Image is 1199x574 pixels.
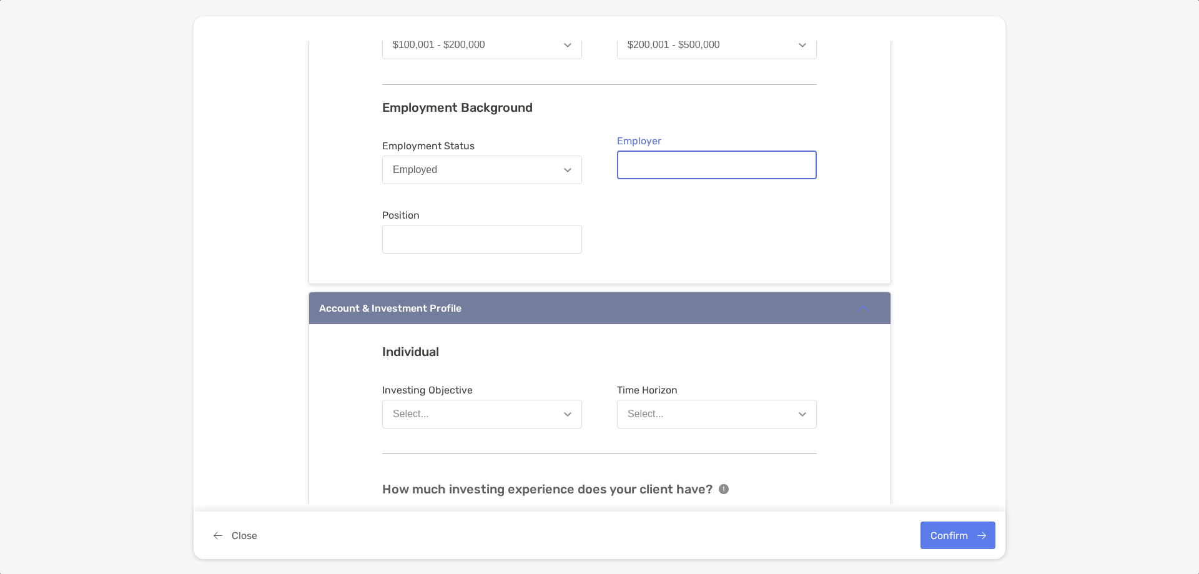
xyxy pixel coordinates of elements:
h3: Employment Background [382,100,817,115]
input: Employer [618,160,816,171]
button: Confirm [920,522,995,549]
div: Select... [393,408,429,420]
h3: How much investing experience does your client have? [382,482,713,497]
span: Position [382,209,582,221]
span: Employer [617,135,817,147]
button: Select... [382,400,582,428]
button: $200,001 - $500,000 [617,31,817,59]
img: Open dropdown arrow [564,43,571,47]
button: Employed [382,156,582,184]
img: Open dropdown arrow [799,412,806,417]
div: Employed [393,164,437,176]
span: Investing Objective [382,384,582,396]
h3: Individual [382,344,817,359]
img: icon arrow [856,301,871,316]
span: Employment Status [382,140,582,152]
div: $100,001 - $200,000 [393,39,485,51]
div: Account & Investment Profile [319,302,461,314]
span: Time Horizon [617,384,817,396]
button: Select... [617,400,817,428]
img: Open dropdown arrow [564,168,571,172]
div: Select... [628,408,664,420]
img: Open dropdown arrow [799,43,806,47]
div: $200,001 - $500,000 [628,39,720,51]
img: Open dropdown arrow [564,412,571,417]
button: $100,001 - $200,000 [382,31,582,59]
input: Position [383,234,581,245]
button: Close [204,522,267,549]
